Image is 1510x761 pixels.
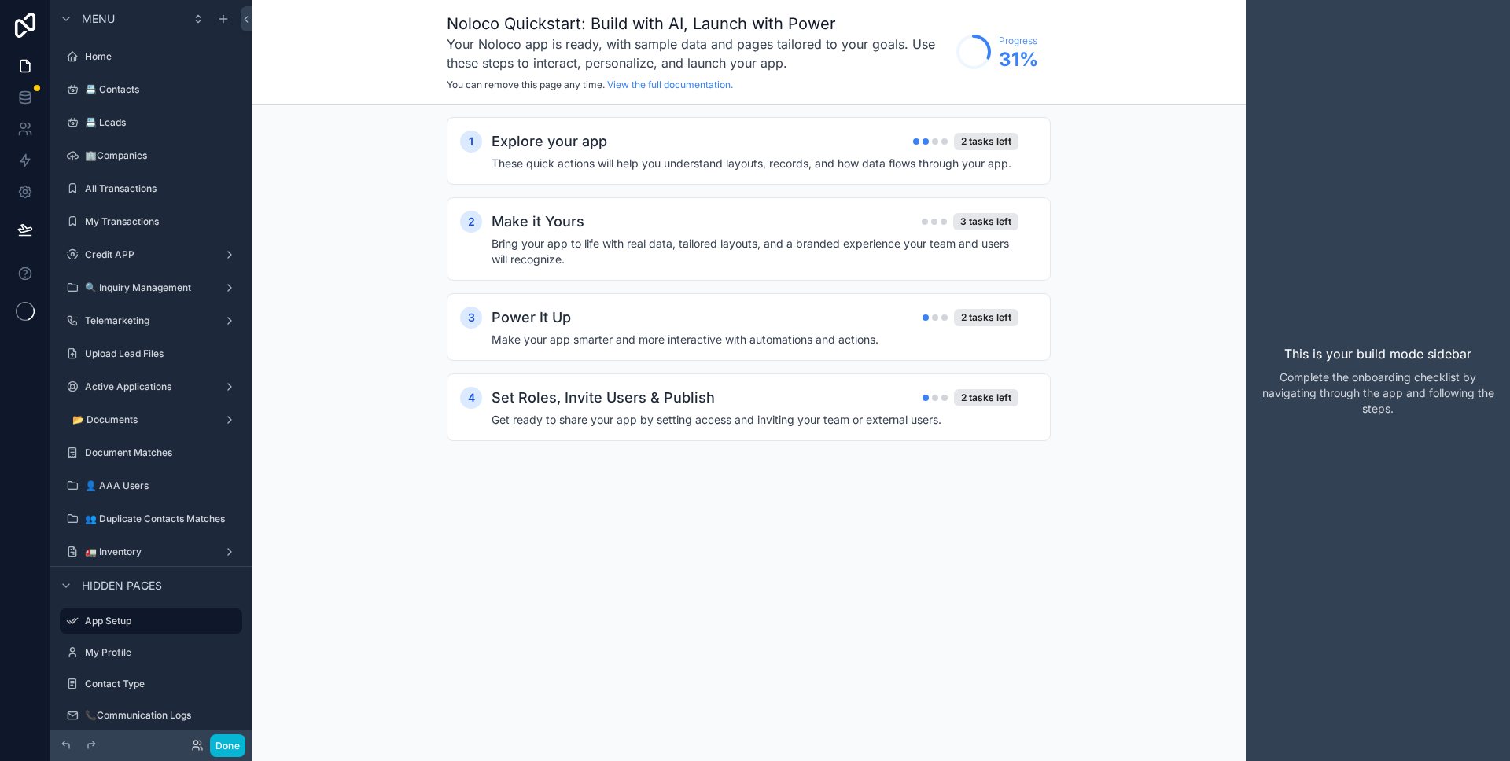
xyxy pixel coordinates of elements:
div: scrollable content [252,105,1246,485]
a: App Setup [60,608,242,634]
div: 1 [460,131,482,153]
label: Credit APP [85,248,217,261]
div: 3 tasks left [953,213,1018,230]
span: Hidden pages [82,578,162,594]
a: 👥 Duplicate Contacts Matches [60,506,242,531]
label: 🔍 Inquiry Management [85,281,217,294]
span: Menu [82,11,115,27]
h2: Set Roles, Invite Users & Publish [492,387,715,409]
h4: Get ready to share your app by setting access and inviting your team or external users. [492,412,1018,428]
label: Document Matches [85,447,239,459]
label: 🏢Companies [85,149,239,162]
label: 🚛 Inventory [85,546,217,558]
div: 4 [460,387,482,409]
a: My Profile [60,640,242,665]
label: Contact Type [85,678,239,690]
a: 🔍 Inquiry Management [60,275,242,300]
label: 📇 Leads [85,116,239,129]
a: My Transactions [60,209,242,234]
div: 3 [460,307,482,329]
label: All Transactions [85,182,239,195]
label: Home [85,50,239,63]
label: Telemarketing [85,314,217,327]
a: 📇 Leads [60,110,242,135]
label: 📞Communication Logs [85,709,239,722]
label: 👤 AAA Users [85,480,239,492]
a: Document Matches [60,440,242,465]
a: Upload Lead Files [60,341,242,366]
span: You can remove this page any time. [447,79,605,90]
a: 👤 AAA Users [60,473,242,498]
h4: Make your app smarter and more interactive with automations and actions. [492,332,1018,347]
label: Upload Lead Files [85,347,239,360]
a: Credit APP [60,242,242,267]
div: 2 tasks left [954,309,1018,326]
p: This is your build mode sidebar [1284,344,1471,363]
p: Complete the onboarding checklist by navigating through the app and following the steps. [1258,369,1497,417]
div: 2 tasks left [954,389,1018,406]
label: 👥 Duplicate Contacts Matches [85,513,239,525]
h2: Power It Up [492,307,571,329]
div: 2 tasks left [954,133,1018,150]
span: Progress [999,35,1038,47]
a: Home [60,44,242,69]
label: Active Applications [85,380,217,393]
button: Done [210,734,245,757]
a: 🚛 Inventory [60,539,242,564]
label: 📇 Contacts [85,83,239,96]
label: My Transactions [85,215,239,228]
a: Telemarketing [60,308,242,333]
a: 🏢Companies [60,143,242,168]
a: 📞Communication Logs [60,703,242,728]
h2: Make it Yours [492,211,584,233]
label: 📂 Documents [72,414,217,426]
a: Active Applications [60,374,242,399]
h4: These quick actions will help you understand layouts, records, and how data flows through your app. [492,156,1018,171]
h4: Bring your app to life with real data, tailored layouts, and a branded experience your team and u... [492,236,1018,267]
h3: Your Noloco app is ready, with sample data and pages tailored to your goals. Use these steps to i... [447,35,948,72]
a: View the full documentation. [607,79,733,90]
a: Contact Type [60,671,242,697]
label: My Profile [85,646,239,659]
a: All Transactions [60,176,242,201]
span: 31 % [999,47,1038,72]
h1: Noloco Quickstart: Build with AI, Launch with Power [447,13,948,35]
h2: Explore your app [492,131,607,153]
a: 📇 Contacts [60,77,242,102]
a: 📂 Documents [60,407,242,432]
label: App Setup [85,615,233,627]
div: 2 [460,211,482,233]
